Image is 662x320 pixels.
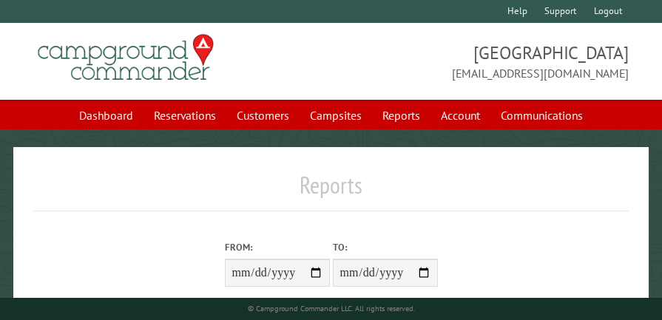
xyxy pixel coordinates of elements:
a: Reports [374,101,429,129]
label: From: [225,240,330,254]
a: Reservations [145,101,225,129]
small: © Campground Commander LLC. All rights reserved. [248,304,415,313]
a: Campsites [301,101,371,129]
label: To: [333,240,438,254]
span: [GEOGRAPHIC_DATA] [EMAIL_ADDRESS][DOMAIN_NAME] [331,41,629,82]
a: Dashboard [70,101,142,129]
img: Campground Commander [33,29,218,86]
a: Communications [492,101,592,129]
a: Customers [228,101,298,129]
a: Account [432,101,489,129]
h1: Reports [33,171,629,211]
